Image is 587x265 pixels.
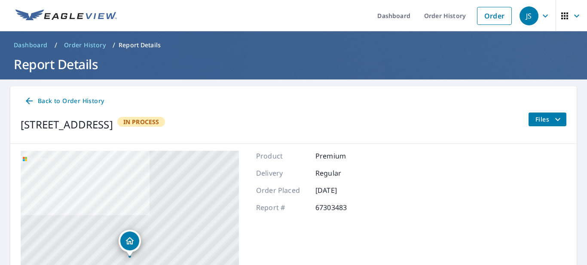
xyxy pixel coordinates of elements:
[61,38,109,52] a: Order History
[119,230,141,256] div: Dropped pin, building 1, Residential property, 3362 Bougainvillea Dr Winter Park, FL 32792
[15,9,117,22] img: EV Logo
[24,96,104,107] span: Back to Order History
[21,117,113,132] div: [STREET_ADDRESS]
[256,185,308,195] p: Order Placed
[21,93,107,109] a: Back to Order History
[315,151,367,161] p: Premium
[256,202,308,213] p: Report #
[477,7,512,25] a: Order
[520,6,538,25] div: JS
[14,41,48,49] span: Dashboard
[315,185,367,195] p: [DATE]
[256,168,308,178] p: Delivery
[119,41,161,49] p: Report Details
[10,38,577,52] nav: breadcrumb
[528,113,566,126] button: filesDropdownBtn-67303483
[55,40,57,50] li: /
[315,202,367,213] p: 67303483
[64,41,106,49] span: Order History
[256,151,308,161] p: Product
[10,38,51,52] a: Dashboard
[10,55,577,73] h1: Report Details
[113,40,115,50] li: /
[118,118,165,126] span: In Process
[535,114,563,125] span: Files
[315,168,367,178] p: Regular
